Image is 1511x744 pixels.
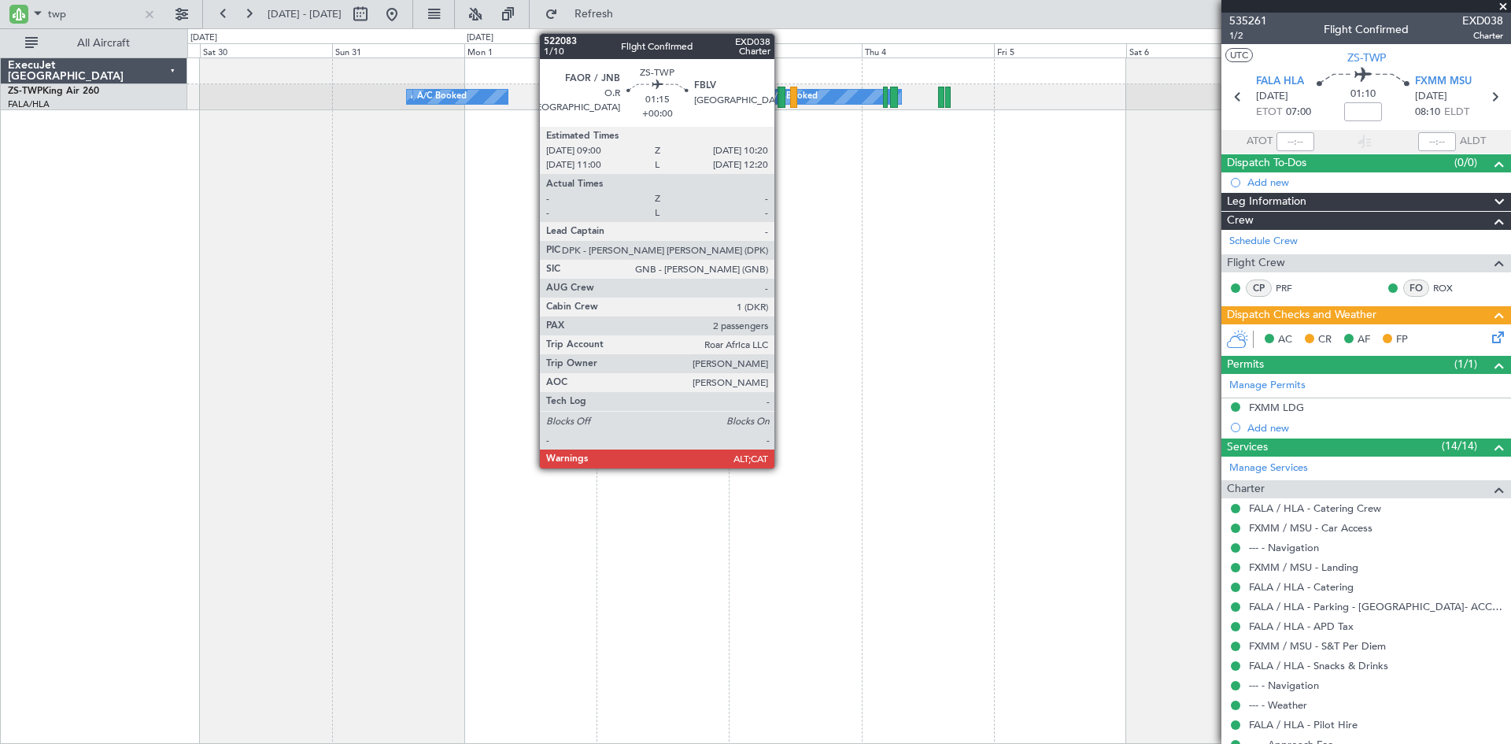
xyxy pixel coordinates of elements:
a: --- - Navigation [1249,679,1319,692]
div: Mon 1 [464,43,597,57]
div: [DATE] [190,31,217,45]
a: FALA / HLA - Pilot Hire [1249,718,1358,731]
span: FXMM MSU [1415,74,1472,90]
div: CP [1246,279,1272,297]
a: FXMM / MSU - Landing [1249,561,1358,574]
span: (14/14) [1442,438,1477,454]
a: FALA / HLA - Snacks & Drinks [1249,659,1388,672]
span: ETOT [1256,105,1282,120]
div: Thu 4 [862,43,994,57]
span: FALA HLA [1256,74,1304,90]
a: Manage Permits [1229,378,1306,394]
span: Dispatch To-Dos [1227,154,1306,172]
span: [DATE] [1415,89,1447,105]
div: A/C Booked [768,85,818,109]
a: FALA/HLA [8,98,50,110]
span: All Aircraft [41,38,166,49]
button: UTC [1225,48,1253,62]
span: EXD038 [1462,13,1503,29]
a: --- - Navigation [1249,541,1319,554]
span: [DATE] [1256,89,1288,105]
input: A/C (Reg. or Type) [48,2,139,26]
span: CR [1318,332,1332,348]
span: ALDT [1460,134,1486,150]
div: Wed 3 [729,43,861,57]
span: 08:10 [1415,105,1440,120]
span: [DATE] - [DATE] [268,7,342,21]
input: --:-- [1276,132,1314,151]
div: Sun 31 [332,43,464,57]
a: FALA / HLA - Parking - [GEOGRAPHIC_DATA]- ACC # 1800 [1249,600,1503,613]
span: Flight Crew [1227,254,1285,272]
a: --- - Weather [1249,698,1307,712]
div: Flight Confirmed [1324,21,1409,38]
span: Charter [1462,29,1503,43]
span: 01:10 [1350,87,1376,102]
a: ROX [1433,281,1469,295]
button: Refresh [538,2,632,27]
div: Sat 30 [200,43,332,57]
a: FALA / HLA - APD Tax [1249,620,1354,633]
a: FALA / HLA - Catering [1249,580,1354,594]
span: Dispatch Checks and Weather [1227,306,1376,324]
div: FO [1403,279,1429,297]
span: ZS-TWP [8,87,42,96]
span: Crew [1227,212,1254,230]
span: AF [1358,332,1370,348]
a: PRF [1276,281,1311,295]
div: Fri 5 [994,43,1126,57]
div: Add new [1247,421,1503,435]
div: A/C Booked [411,85,460,109]
div: FXMM LDG [1249,401,1304,414]
span: ELDT [1444,105,1469,120]
a: FXMM / MSU - S&T Per Diem [1249,639,1386,653]
a: Schedule Crew [1229,234,1298,250]
span: Leg Information [1227,193,1306,211]
span: Refresh [561,9,627,20]
span: Services [1227,439,1268,457]
div: Tue 2 [597,43,729,57]
span: ATOT [1247,134,1273,150]
div: [DATE] [467,31,493,45]
span: AC [1278,332,1292,348]
span: 07:00 [1286,105,1311,120]
span: ZS-TWP [1347,50,1386,66]
a: ZS-TWPKing Air 260 [8,87,99,96]
span: 535261 [1229,13,1267,29]
div: A/C Booked [417,85,467,109]
span: Charter [1227,480,1265,498]
button: All Aircraft [17,31,171,56]
a: Manage Services [1229,461,1308,476]
span: FP [1396,332,1408,348]
span: Permits [1227,356,1264,374]
a: FALA / HLA - Catering Crew [1249,502,1381,515]
span: 1/2 [1229,29,1267,43]
div: Add new [1247,176,1503,189]
div: Sat 6 [1126,43,1258,57]
a: FXMM / MSU - Car Access [1249,521,1372,535]
span: (1/1) [1454,356,1477,372]
span: (0/0) [1454,154,1477,171]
